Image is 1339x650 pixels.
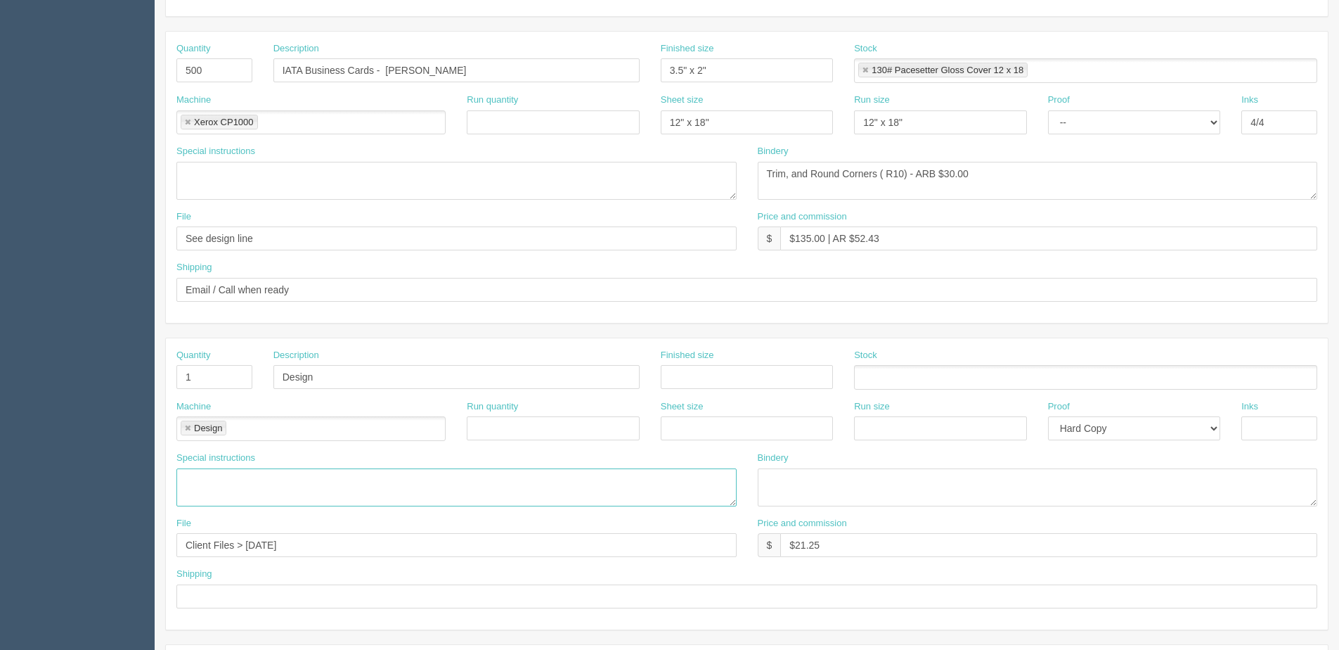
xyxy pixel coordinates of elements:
label: Price and commission [758,210,847,224]
label: Quantity [176,42,210,56]
label: File [176,210,191,224]
label: Quantity [176,349,210,362]
label: Sheet size [661,94,704,107]
label: Special instructions [176,145,255,158]
label: Bindery [758,145,789,158]
div: $ [758,227,781,250]
label: Description [273,42,319,56]
label: Run size [854,400,890,414]
label: Finished size [661,349,714,362]
label: Inks [1241,94,1258,107]
label: Stock [854,349,877,362]
div: Xerox CP1000 [194,117,254,127]
label: Machine [176,94,211,107]
label: Run quantity [467,94,518,107]
label: Run quantity [467,400,518,414]
label: Shipping [176,261,212,274]
label: Special instructions [176,452,255,465]
label: Bindery [758,452,789,465]
label: Run size [854,94,890,107]
label: Sheet size [661,400,704,414]
label: Machine [176,400,211,414]
label: Proof [1048,400,1070,414]
textarea: Trim, and Round Corners ( R10) - ARB $30.00 [758,162,1318,200]
label: Description [273,349,319,362]
label: Proof [1048,94,1070,107]
label: Inks [1241,400,1258,414]
label: Price and commission [758,517,847,530]
label: Finished size [661,42,714,56]
label: File [176,517,191,530]
div: 130# Pacesetter Gloss Cover 12 x 18 [872,65,1023,75]
div: Design [194,423,222,433]
div: $ [758,533,781,557]
label: Shipping [176,568,212,581]
label: Stock [854,42,877,56]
